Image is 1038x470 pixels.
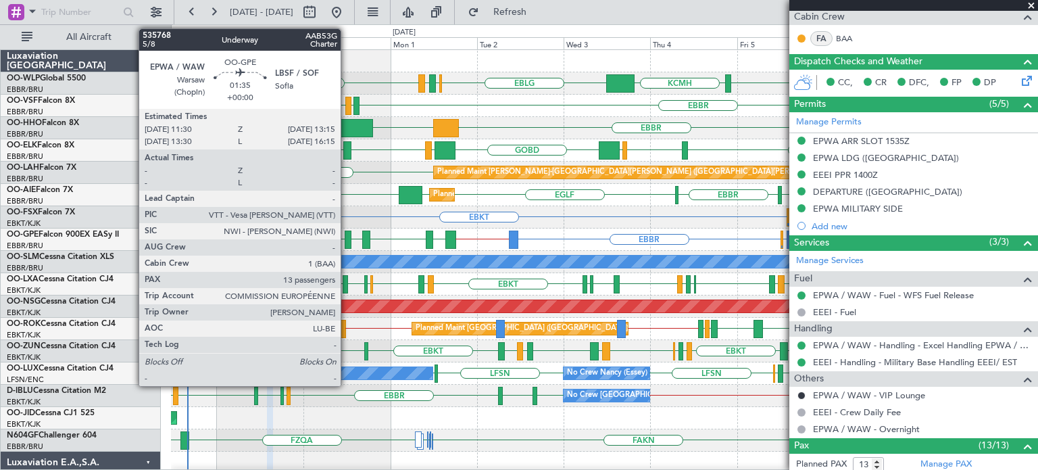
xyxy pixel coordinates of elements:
[7,387,33,395] span: D-IBLU
[15,26,147,48] button: All Aircraft
[813,135,910,147] div: EPWA ARR SLOT 1535Z
[416,319,628,339] div: Planned Maint [GEOGRAPHIC_DATA] ([GEOGRAPHIC_DATA])
[813,306,856,318] a: EEEI - Fuel
[813,203,903,214] div: EPWA MILITARY SIDE
[7,409,35,417] span: OO-JID
[7,164,76,172] a: OO-LAHFalcon 7X
[7,97,38,105] span: OO-VSF
[7,253,114,261] a: OO-SLMCessna Citation XLS
[813,339,1031,351] a: EPWA / WAW - Handling - Excel Handling EPWA / WAW
[7,275,114,283] a: OO-LXACessna Citation CJ4
[7,419,41,429] a: EBKT/KJK
[7,308,41,318] a: EBKT/KJK
[7,253,39,261] span: OO-SLM
[462,1,543,23] button: Refresh
[7,241,43,251] a: EBBR/BRU
[7,119,42,127] span: OO-HHO
[7,275,39,283] span: OO-LXA
[7,119,79,127] a: OO-HHOFalcon 8X
[35,32,143,42] span: All Aircraft
[7,298,41,306] span: OO-NSG
[134,363,268,383] div: No Crew Paris ([GEOGRAPHIC_DATA])
[7,218,41,229] a: EBKT/KJK
[7,141,74,149] a: OO-ELKFalcon 8X
[482,7,539,17] span: Refresh
[7,352,41,362] a: EBKT/KJK
[303,37,390,49] div: Sun 31
[989,235,1009,249] span: (3/3)
[794,271,812,287] span: Fuel
[437,162,837,183] div: Planned Maint [PERSON_NAME]-[GEOGRAPHIC_DATA][PERSON_NAME] ([GEOGRAPHIC_DATA][PERSON_NAME])
[813,356,1017,368] a: EEEI - Handling - Military Base Handling EEEI/ EST
[7,186,73,194] a: OO-AIEFalcon 7X
[7,442,43,452] a: EBBR/BRU
[989,97,1009,111] span: (5/5)
[813,406,901,418] a: EEEI - Crew Daily Fee
[909,76,929,90] span: DFC,
[813,390,925,401] a: EPWA / WAW - VIP Lounge
[794,321,833,337] span: Handling
[477,37,564,49] div: Tue 2
[7,208,38,216] span: OO-FSX
[41,2,119,22] input: Trip Number
[7,375,44,385] a: LFSN/ENC
[7,431,97,440] a: N604GFChallenger 604
[7,74,86,83] a: OO-WLPGlobal 5500
[7,231,119,239] a: OO-GPEFalcon 900EX EASy II
[230,6,293,18] span: [DATE] - [DATE]
[650,37,737,49] div: Thu 4
[7,151,43,162] a: EBBR/BRU
[7,97,75,105] a: OO-VSFFalcon 8X
[7,298,116,306] a: OO-NSGCessna Citation CJ4
[796,254,864,268] a: Manage Services
[794,438,809,454] span: Pax
[813,289,974,301] a: EPWA / WAW - Fuel - WFS Fuel Release
[564,37,650,49] div: Wed 3
[7,196,43,206] a: EBBR/BRU
[7,387,106,395] a: D-IBLUCessna Citation M2
[875,76,887,90] span: CR
[7,342,116,350] a: OO-ZUNCessna Citation CJ4
[7,263,43,273] a: EBBR/BRU
[836,32,866,45] a: BAA
[217,37,303,49] div: Sat 30
[794,371,824,387] span: Others
[796,116,862,129] a: Manage Permits
[7,431,39,440] span: N604GF
[813,152,959,164] div: EPWA LDG ([GEOGRAPHIC_DATA])
[7,320,116,328] a: OO-ROKCessna Citation CJ4
[951,76,962,90] span: FP
[794,97,826,112] span: Permits
[130,37,217,49] div: Fri 29
[433,185,646,205] div: Planned Maint [GEOGRAPHIC_DATA] ([GEOGRAPHIC_DATA])
[391,37,477,49] div: Mon 1
[7,231,39,239] span: OO-GPE
[7,164,39,172] span: OO-LAH
[7,107,43,117] a: EBBR/BRU
[794,235,829,251] span: Services
[7,85,43,95] a: EBBR/BRU
[7,129,43,139] a: EBBR/BRU
[7,141,37,149] span: OO-ELK
[7,320,41,328] span: OO-ROK
[7,409,95,417] a: OO-JIDCessna CJ1 525
[7,397,41,407] a: EBKT/KJK
[174,27,197,39] div: [DATE]
[567,385,793,406] div: No Crew [GEOGRAPHIC_DATA] ([GEOGRAPHIC_DATA] National)
[7,365,39,373] span: OO-LUX
[7,186,36,194] span: OO-AIE
[7,285,41,296] a: EBKT/KJK
[813,169,878,181] div: EEEI PPR 1400Z
[7,330,41,340] a: EBKT/KJK
[813,186,962,197] div: DEPARTURE ([GEOGRAPHIC_DATA])
[810,31,833,46] div: FA
[393,27,416,39] div: [DATE]
[7,174,43,184] a: EBBR/BRU
[7,208,75,216] a: OO-FSXFalcon 7X
[812,220,1031,232] div: Add new
[979,438,1009,452] span: (13/13)
[7,342,41,350] span: OO-ZUN
[737,37,824,49] div: Fri 5
[567,363,647,383] div: No Crew Nancy (Essey)
[838,76,853,90] span: CC,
